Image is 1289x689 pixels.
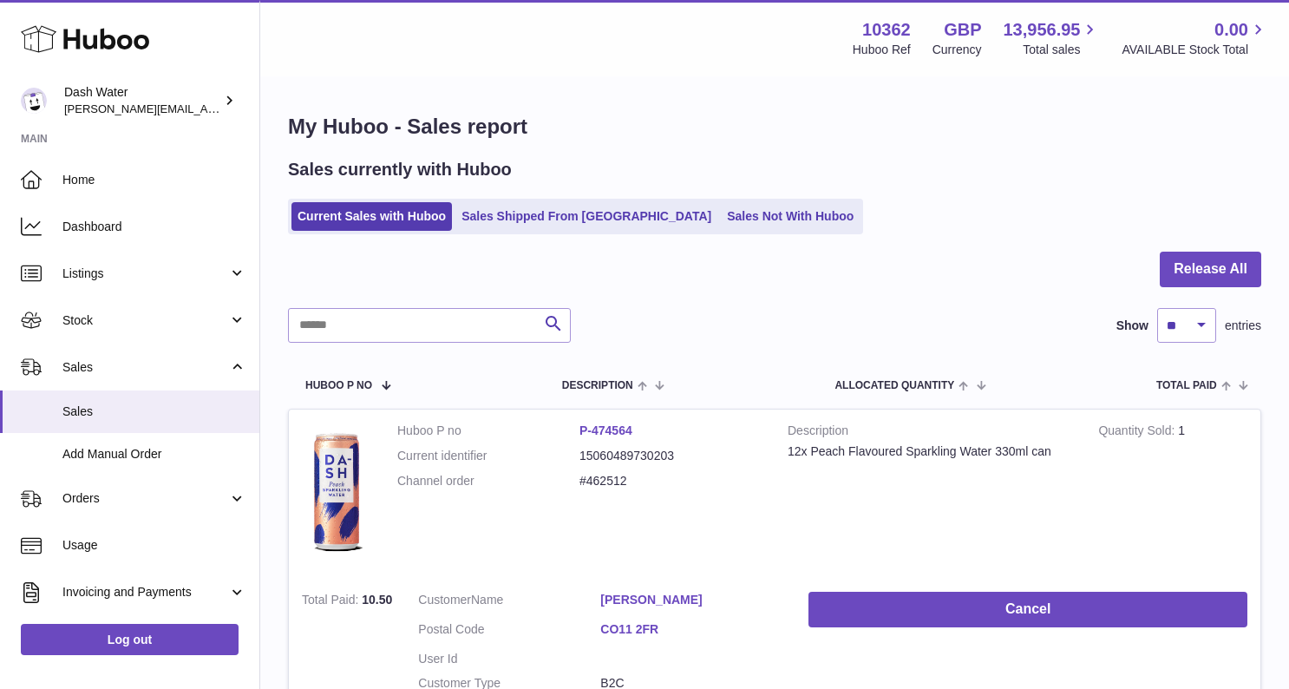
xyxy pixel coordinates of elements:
button: Cancel [808,592,1247,627]
a: [PERSON_NAME] [600,592,782,608]
span: Total sales [1023,42,1100,58]
h1: My Huboo - Sales report [288,113,1261,141]
a: 0.00 AVAILABLE Stock Total [1122,18,1268,58]
dt: Current identifier [397,448,579,464]
div: Dash Water [64,84,220,117]
span: [PERSON_NAME][EMAIL_ADDRESS][DOMAIN_NAME] [64,102,348,115]
div: 12x Peach Flavoured Sparkling Water 330ml can [788,443,1072,460]
dt: Postal Code [418,621,600,642]
a: 13,956.95 Total sales [1003,18,1100,58]
span: Usage [62,537,246,554]
a: Sales Not With Huboo [721,202,860,231]
span: AVAILABLE Stock Total [1122,42,1268,58]
div: Currency [932,42,982,58]
label: Show [1116,318,1148,334]
a: Current Sales with Huboo [291,202,452,231]
span: Sales [62,359,228,376]
span: Invoicing and Payments [62,584,228,600]
dt: Huboo P no [397,423,579,439]
dt: Channel order [397,473,579,489]
span: Home [62,172,246,188]
a: P-474564 [579,423,632,437]
span: Listings [62,266,228,282]
dt: User Id [418,651,600,667]
td: 1 [1085,410,1260,579]
span: Dashboard [62,219,246,235]
span: ALLOCATED Quantity [834,380,954,391]
img: james@dash-water.com [21,88,47,114]
span: Total paid [1156,380,1217,391]
strong: 10362 [862,18,911,42]
dd: 15060489730203 [579,448,762,464]
strong: Total Paid [302,593,362,611]
span: Customer [418,593,471,607]
div: Huboo Ref [853,42,911,58]
dt: Name [418,592,600,613]
span: 0.00 [1214,18,1248,42]
strong: GBP [944,18,981,42]
img: 103621706197738.png [302,423,371,561]
strong: Description [788,423,1072,443]
h2: Sales currently with Huboo [288,158,512,181]
span: 13,956.95 [1003,18,1080,42]
strong: Quantity Sold [1098,423,1178,442]
a: Log out [21,624,239,655]
span: Sales [62,404,246,420]
span: 10.50 [362,593,392,607]
span: Add Manual Order [62,446,246,463]
span: Huboo P no [305,380,372,391]
a: CO11 2FR [600,621,782,638]
a: Sales Shipped From [GEOGRAPHIC_DATA] [455,202,717,231]
dd: #462512 [579,473,762,489]
span: Description [562,380,633,391]
span: Stock [62,312,228,329]
span: entries [1225,318,1261,334]
span: Orders [62,490,228,507]
button: Release All [1160,252,1261,287]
